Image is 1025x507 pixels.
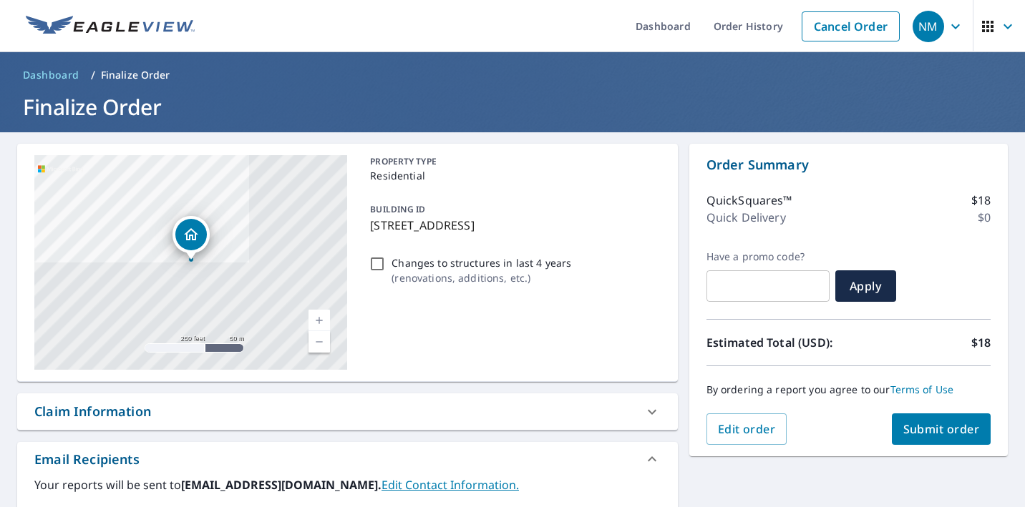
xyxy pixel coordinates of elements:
span: Apply [847,278,885,294]
div: Dropped pin, building 1, Residential property, 7263 Treeridge Dr Cincinnati, OH 45244 [173,216,210,260]
span: Dashboard [23,68,79,82]
a: Current Level 17, Zoom Out [309,331,330,353]
p: Order Summary [706,155,991,174]
button: Apply [835,270,896,302]
img: EV Logo [26,16,195,37]
span: Submit order [903,421,980,437]
p: Changes to structures in last 4 years [392,255,571,270]
div: Email Recipients [34,450,140,469]
p: Residential [370,168,654,183]
p: By ordering a report you agree to our [706,383,991,396]
div: NM [913,11,944,42]
span: Edit order [718,421,776,437]
a: Current Level 17, Zoom In [309,310,330,331]
div: Email Recipients [17,442,678,476]
h1: Finalize Order [17,92,1008,122]
label: Your reports will be sent to [34,476,661,493]
li: / [91,67,95,84]
p: $0 [978,209,991,226]
a: Dashboard [17,64,85,87]
p: [STREET_ADDRESS] [370,217,654,234]
p: PROPERTY TYPE [370,155,654,168]
p: $18 [971,334,991,351]
label: Have a promo code? [706,250,830,263]
button: Submit order [892,413,991,445]
nav: breadcrumb [17,64,1008,87]
div: Claim Information [34,402,151,421]
p: QuickSquares™ [706,192,792,209]
p: BUILDING ID [370,203,425,215]
a: Cancel Order [802,11,900,41]
p: Finalize Order [101,68,170,82]
button: Edit order [706,413,787,445]
p: ( renovations, additions, etc. ) [392,270,571,285]
p: Quick Delivery [706,209,786,226]
a: EditContactInfo [382,477,519,493]
p: $18 [971,192,991,209]
b: [EMAIL_ADDRESS][DOMAIN_NAME]. [181,477,382,493]
div: Claim Information [17,393,678,430]
a: Terms of Use [890,383,954,396]
p: Estimated Total (USD): [706,334,849,351]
